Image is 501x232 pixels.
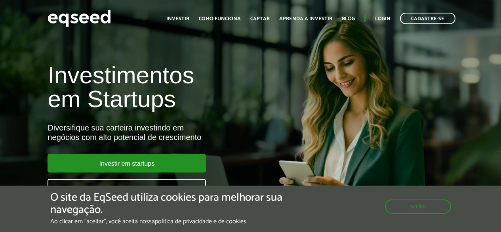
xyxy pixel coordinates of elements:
[279,16,332,21] a: Aprenda a investir
[400,13,455,24] a: Cadastre-se
[50,218,291,225] p: Ao clicar em "aceitar", você aceita nossa .
[48,154,206,173] a: Investir em startups
[48,123,286,142] div: Diversifique sua carteira investindo em negócios com alto potencial de crescimento
[385,199,451,214] button: Aceitar
[199,16,241,21] a: Como funciona
[250,16,270,21] a: Captar
[155,219,246,225] a: política de privacidade e de cookies
[48,63,286,111] h1: Investimentos em Startups
[342,16,355,21] a: Blog
[48,179,206,197] a: Captar investimentos
[50,192,291,216] h5: O site da EqSeed utiliza cookies para melhorar sua navegação.
[166,16,189,21] a: Investir
[48,8,111,29] img: EqSeed
[375,16,391,21] a: Login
